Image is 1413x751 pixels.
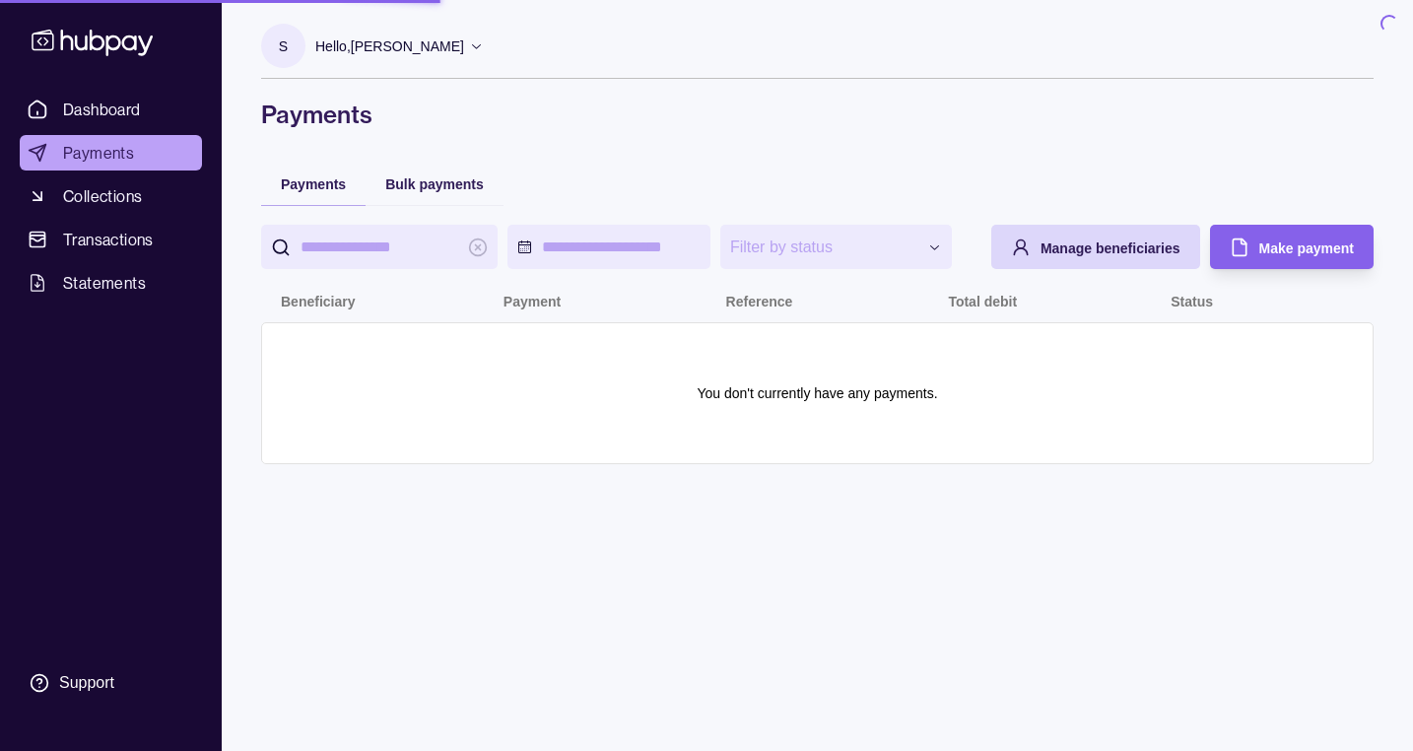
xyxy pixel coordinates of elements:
[948,294,1017,309] p: Total debit
[20,178,202,214] a: Collections
[20,265,202,301] a: Statements
[20,662,202,704] a: Support
[315,35,464,57] p: Hello, [PERSON_NAME]
[20,92,202,127] a: Dashboard
[63,98,141,121] span: Dashboard
[281,176,346,192] span: Payments
[63,141,134,165] span: Payments
[59,672,114,694] div: Support
[726,294,793,309] p: Reference
[63,271,146,295] span: Statements
[1041,240,1180,256] span: Manage beneficiaries
[20,135,202,171] a: Payments
[301,225,458,269] input: search
[63,228,154,251] span: Transactions
[385,176,484,192] span: Bulk payments
[991,225,1200,269] button: Manage beneficiaries
[20,222,202,257] a: Transactions
[697,382,937,404] p: You don't currently have any payments.
[1259,240,1354,256] span: Make payment
[1171,294,1213,309] p: Status
[279,35,288,57] p: S
[63,184,142,208] span: Collections
[281,294,355,309] p: Beneficiary
[504,294,561,309] p: Payment
[261,99,1374,130] h1: Payments
[1210,225,1374,269] button: Make payment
